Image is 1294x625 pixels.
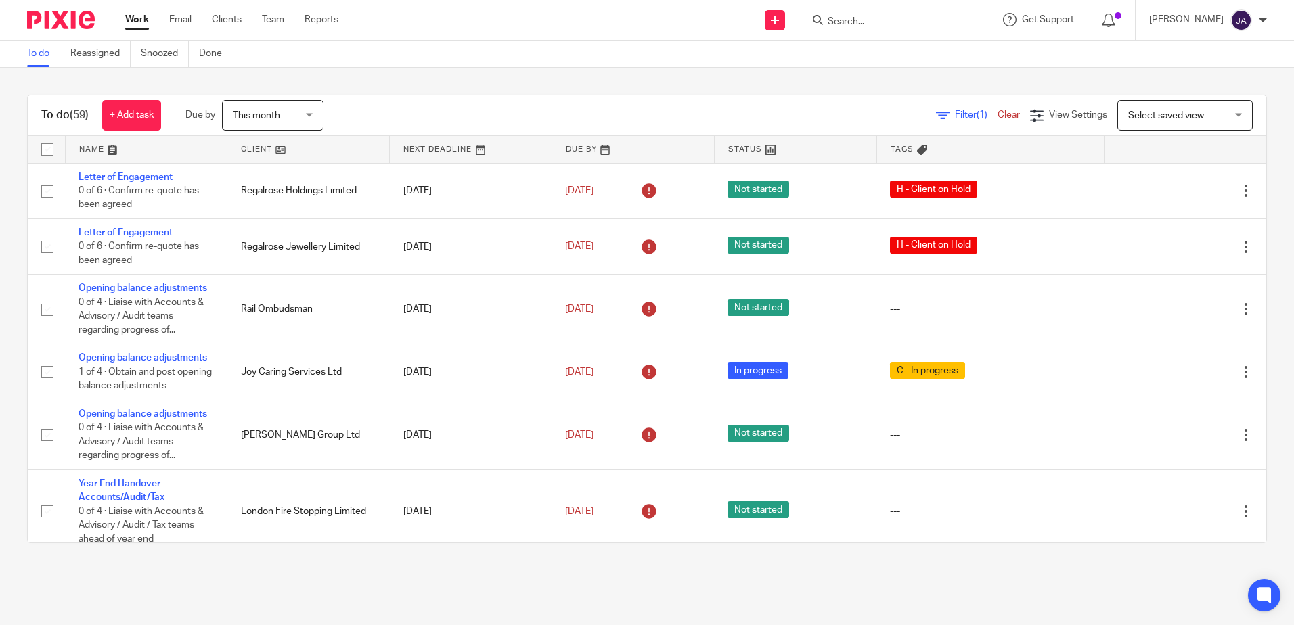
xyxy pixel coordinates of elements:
[565,186,594,195] span: [DATE]
[728,181,789,198] span: Not started
[185,108,215,122] p: Due by
[102,100,161,131] a: + Add task
[305,13,338,26] a: Reports
[390,275,552,344] td: [DATE]
[1230,9,1252,31] img: svg%3E
[891,145,914,153] span: Tags
[79,367,212,391] span: 1 of 4 · Obtain and post opening balance adjustments
[890,428,1090,442] div: ---
[565,242,594,252] span: [DATE]
[390,400,552,469] td: [DATE]
[79,423,204,461] span: 0 of 4 · Liaise with Accounts & Advisory / Audit teams regarding progress of...
[955,110,998,120] span: Filter
[27,11,95,29] img: Pixie
[227,470,390,553] td: London Fire Stopping Limited
[390,470,552,553] td: [DATE]
[125,13,149,26] a: Work
[27,41,60,67] a: To do
[79,507,204,544] span: 0 of 4 · Liaise with Accounts & Advisory / Audit / Tax teams ahead of year end
[1022,15,1074,24] span: Get Support
[728,362,788,379] span: In progress
[1149,13,1224,26] p: [PERSON_NAME]
[890,237,977,254] span: H - Client on Hold
[728,299,789,316] span: Not started
[169,13,192,26] a: Email
[390,163,552,218] td: [DATE]
[565,430,594,440] span: [DATE]
[728,501,789,518] span: Not started
[728,237,789,254] span: Not started
[79,228,173,237] a: Letter of Engagement
[890,181,977,198] span: H - Client on Hold
[233,111,280,120] span: This month
[227,400,390,469] td: [PERSON_NAME] Group Ltd
[79,298,204,335] span: 0 of 4 · Liaise with Accounts & Advisory / Audit teams regarding progress of...
[227,275,390,344] td: Rail Ombudsman
[890,505,1090,518] div: ---
[728,425,789,442] span: Not started
[565,367,594,377] span: [DATE]
[977,110,987,120] span: (1)
[565,304,594,314] span: [DATE]
[79,283,207,293] a: Opening balance adjustments
[262,13,284,26] a: Team
[79,479,166,502] a: Year End Handover - Accounts/Audit/Tax
[390,218,552,274] td: [DATE]
[79,172,173,182] a: Letter of Engagement
[41,108,89,122] h1: To do
[227,218,390,274] td: Regalrose Jewellery Limited
[141,41,189,67] a: Snoozed
[199,41,232,67] a: Done
[1049,110,1107,120] span: View Settings
[70,41,131,67] a: Reassigned
[390,344,552,400] td: [DATE]
[79,242,199,266] span: 0 of 6 · Confirm re-quote has been agreed
[227,344,390,400] td: Joy Caring Services Ltd
[79,353,207,363] a: Opening balance adjustments
[227,163,390,218] td: Regalrose Holdings Limited
[826,16,948,28] input: Search
[890,362,965,379] span: C - In progress
[998,110,1020,120] a: Clear
[565,507,594,516] span: [DATE]
[212,13,242,26] a: Clients
[70,110,89,120] span: (59)
[1128,111,1204,120] span: Select saved view
[79,186,199,210] span: 0 of 6 · Confirm re-quote has been agreed
[890,302,1090,316] div: ---
[79,409,207,419] a: Opening balance adjustments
